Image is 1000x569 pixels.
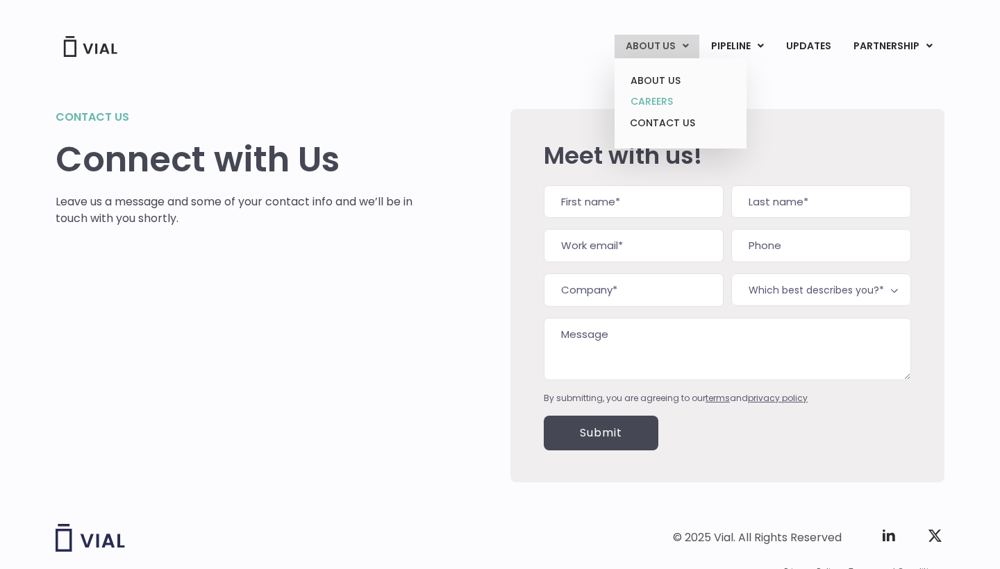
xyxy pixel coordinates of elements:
[673,530,842,545] div: © 2025 Vial. All Rights Reserved
[544,142,911,169] h2: Meet with us!
[842,35,944,58] a: PARTNERSHIPMenu Toggle
[748,392,808,404] a: privacy policy
[731,273,911,306] span: Which best describes you?*
[544,392,911,405] div: By submitting, you are agreeing to our and
[62,36,118,57] img: Vial Logo
[56,139,413,180] h1: Connect with Us
[700,35,774,58] a: PIPELINEMenu Toggle
[619,112,741,135] a: CONTACT US
[619,91,741,112] a: CAREERS
[619,70,741,92] a: ABOUT US
[544,229,724,262] input: Work email*
[615,35,699,58] a: ABOUT USMenu Toggle
[544,416,658,450] input: Submit
[544,185,724,219] input: First name*
[544,273,724,307] input: Company*
[56,524,125,552] img: Vial logo wih "Vial" spelled out
[775,35,842,58] a: UPDATES
[56,109,413,126] h2: Contact us
[731,229,911,262] input: Phone
[731,185,911,219] input: Last name*
[706,392,730,404] a: terms
[56,194,413,227] p: Leave us a message and some of your contact info and we’ll be in touch with you shortly.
